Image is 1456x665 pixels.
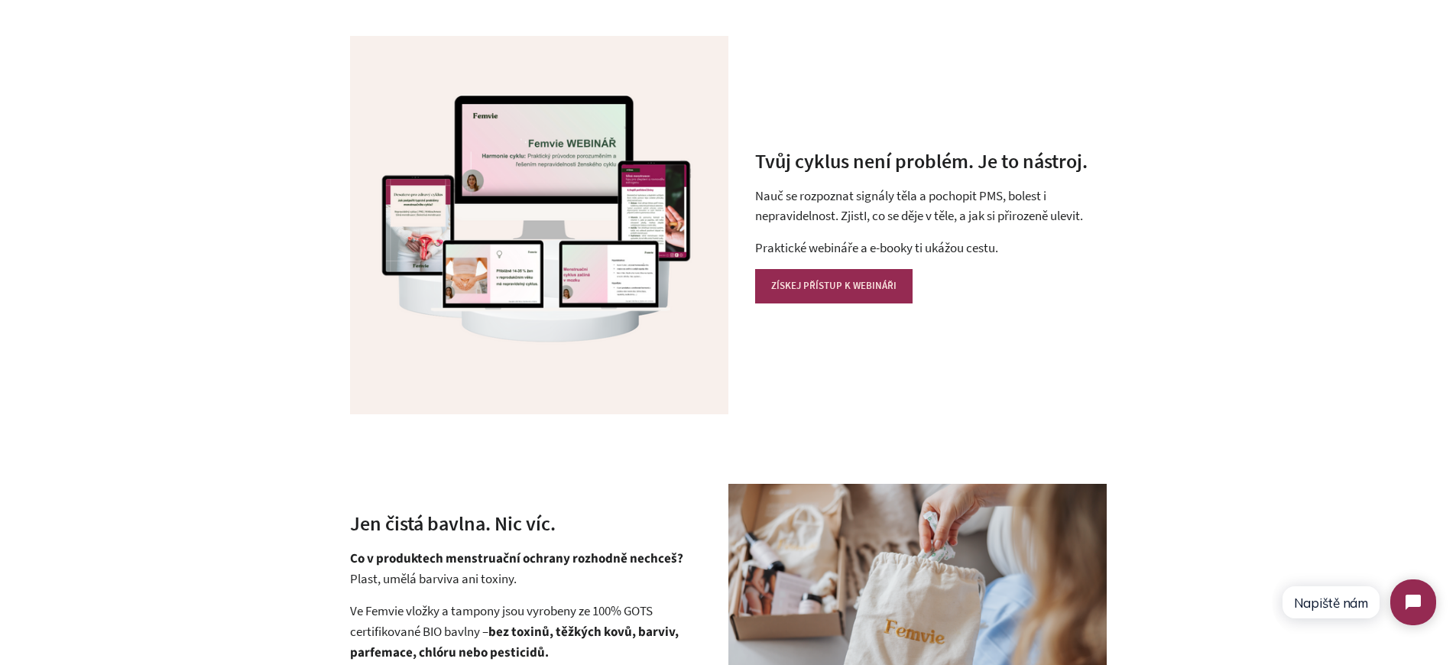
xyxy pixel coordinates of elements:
[755,238,1107,258] p: Praktické webináře a e-booky ti ukážou cestu.
[755,269,913,303] a: ZÍSKEJ PŘÍSTUP K WEBINÁŘI
[350,550,683,568] strong: Co v produktech menstruační ochrany rozhodně nechceš?
[350,623,679,663] strong: bez toxinů, těžkých kovů, barviv, parfemace, chlóru nebo pesticidů.
[350,601,702,663] p: Ve Femvie vložky a tampony jsou vyrobeny ze 100% GOTS certifikované BIO bavlny –
[755,148,1107,175] h2: Tvůj cyklus není problém. Je to nástroj.
[1272,566,1449,638] iframe: Tidio Chat
[350,510,702,537] h2: Jen čistá bavlna. Nic víc.
[755,186,1107,226] p: Nauč se rozpoznat signály těla a pochopit PMS, bolest i nepravidelnost. ZjistI, co se děje v těle...
[350,548,702,589] p: Plast, umělá barviva ani toxiny.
